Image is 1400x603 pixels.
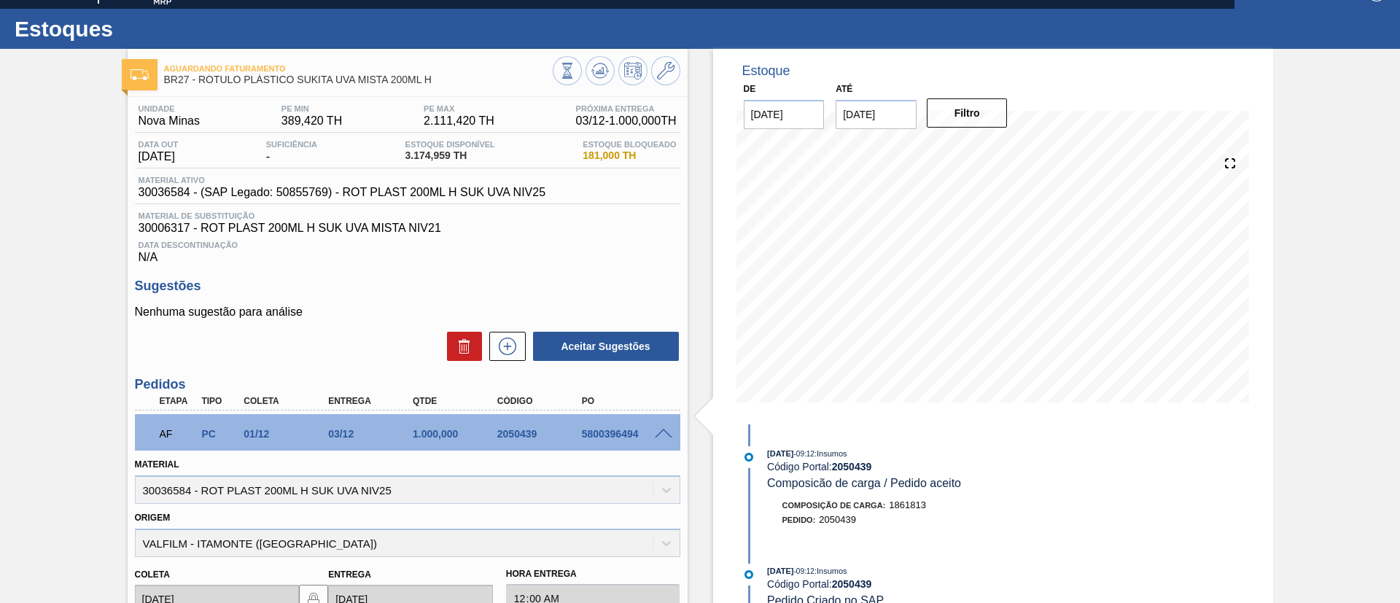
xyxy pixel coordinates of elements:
[281,114,342,128] span: 389,420 TH
[135,235,680,264] div: N/A
[482,332,526,361] div: Nova sugestão
[424,104,494,113] span: PE MAX
[405,140,495,149] span: Estoque Disponível
[135,513,171,523] label: Origem
[836,100,917,129] input: dd/mm/yyyy
[424,114,494,128] span: 2.111,420 TH
[576,114,677,128] span: 03/12 - 1.000,000 TH
[15,20,273,37] h1: Estoques
[494,396,588,406] div: Código
[281,104,342,113] span: PE MIN
[139,241,677,249] span: Data Descontinuação
[324,396,419,406] div: Entrega
[135,279,680,294] h3: Sugestões
[198,396,241,406] div: Tipo
[814,567,847,575] span: : Insumos
[578,396,673,406] div: PO
[583,150,676,161] span: 181,000 TH
[135,377,680,392] h3: Pedidos
[553,56,582,85] button: Visão Geral dos Estoques
[131,69,149,80] img: Ícone
[889,499,926,510] span: 1861813
[262,140,321,163] div: -
[139,211,677,220] span: Material de Substituição
[794,450,814,458] span: - 09:12
[405,150,495,161] span: 3.174,959 TH
[240,428,335,440] div: 01/12/2025
[160,428,196,440] p: AF
[651,56,680,85] button: Ir ao Master Data / Geral
[328,569,371,580] label: Entrega
[744,100,825,129] input: dd/mm/yyyy
[767,461,1113,472] div: Código Portal:
[139,150,179,163] span: [DATE]
[767,449,793,458] span: [DATE]
[506,564,680,585] label: Hora Entrega
[135,459,179,470] label: Material
[586,56,615,85] button: Atualizar Gráfico
[198,428,241,440] div: Pedido de Compra
[164,64,553,73] span: Aguardando Faturamento
[794,567,814,575] span: - 09:12
[139,104,200,113] span: Unidade
[139,140,179,149] span: Data out
[139,114,200,128] span: Nova Minas
[409,396,504,406] div: Qtde
[526,330,680,362] div: Aceitar Sugestões
[139,176,546,184] span: Material ativo
[742,63,790,79] div: Estoque
[782,516,816,524] span: Pedido :
[139,222,677,235] span: 30006317 - ROT PLAST 200ML H SUK UVA MISTA NIV21
[533,332,679,361] button: Aceitar Sugestões
[240,396,335,406] div: Coleta
[139,186,546,199] span: 30036584 - (SAP Legado: 50855769) - ROT PLAST 200ML H SUK UVA NIV25
[767,477,961,489] span: Composicão de carga / Pedido aceito
[618,56,647,85] button: Programar Estoque
[767,578,1113,590] div: Código Portal:
[494,428,588,440] div: 2050439
[836,84,852,94] label: Até
[440,332,482,361] div: Excluir Sugestões
[819,514,856,525] span: 2050439
[576,104,677,113] span: Próxima Entrega
[135,306,680,319] p: Nenhuma sugestão para análise
[744,570,753,579] img: atual
[744,453,753,462] img: atual
[266,140,317,149] span: Suficiência
[324,428,419,440] div: 03/12/2025
[832,461,872,472] strong: 2050439
[927,98,1008,128] button: Filtro
[135,569,170,580] label: Coleta
[156,418,200,450] div: Aguardando Faturamento
[583,140,676,149] span: Estoque Bloqueado
[832,578,872,590] strong: 2050439
[409,428,504,440] div: 1.000,000
[744,84,756,94] label: De
[782,501,886,510] span: Composição de Carga :
[164,74,553,85] span: BR27 - RÓTULO PLÁSTICO SUKITA UVA MISTA 200ML H
[578,428,673,440] div: 5800396494
[767,567,793,575] span: [DATE]
[814,449,847,458] span: : Insumos
[156,396,200,406] div: Etapa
